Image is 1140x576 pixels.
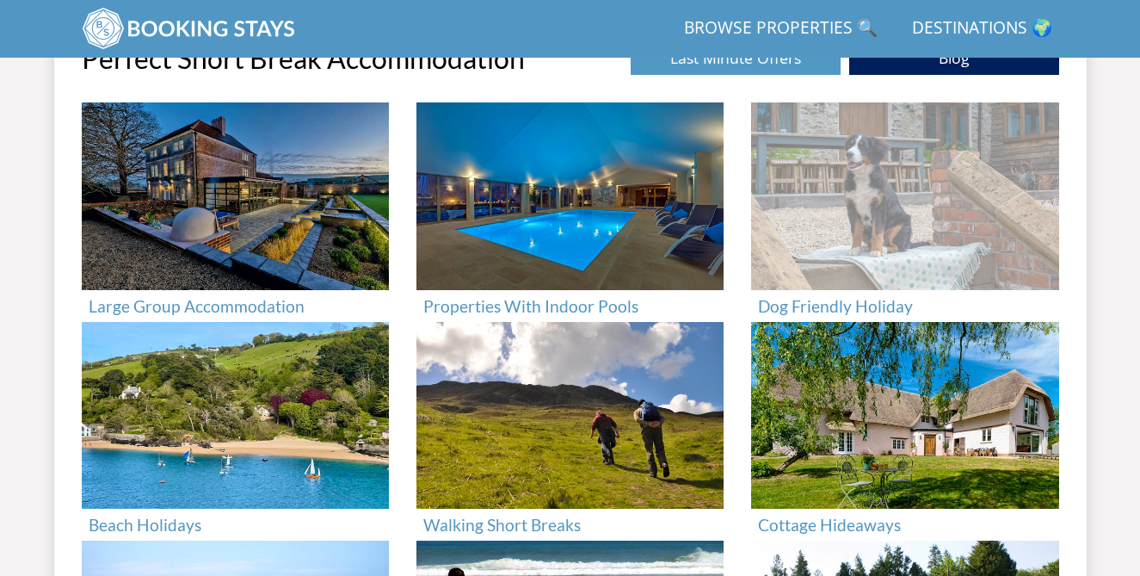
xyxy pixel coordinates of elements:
h3: Walking Short Breaks [423,516,717,534]
a: Last Minute Offers [631,41,841,75]
a: 'Dog Friendly Holiday ' - Large Group Accommodation Holiday Ideas Dog Friendly Holiday [751,102,1058,322]
img: 'Walking Short Breaks' - Large Group Accommodation Holiday Ideas [416,322,724,510]
a: Blog [849,41,1059,75]
h3: Properties With Indoor Pools [423,297,717,315]
a: 'Cottage Hideaways' - Large Group Accommodation Holiday Ideas Cottage Hideaways [751,322,1058,542]
h3: Cottage Hideaways [758,516,1051,534]
a: Destinations 🌍 [905,9,1059,48]
h3: Beach Holidays [89,516,382,534]
h3: Large Group Accommodation [89,297,382,315]
a: 'Large Group Accommodation' - Large Group Accommodation Holiday Ideas Large Group Accommodation [82,102,389,322]
img: 'Cottage Hideaways' - Large Group Accommodation Holiday Ideas [751,322,1058,510]
h3: Dog Friendly Holiday [758,297,1051,315]
a: 'Walking Short Breaks' - Large Group Accommodation Holiday Ideas Walking Short Breaks [416,322,724,542]
img: 'Properties With Indoor Pools' - Large Group Accommodation Holiday Ideas [416,102,724,290]
img: BookingStays [82,7,297,50]
a: Browse Properties 🔍 [677,9,884,48]
h1: Perfect Short Break Accommodation [82,43,525,73]
a: 'Beach Holidays' - Large Group Accommodation Holiday Ideas Beach Holidays [82,322,389,542]
img: 'Large Group Accommodation' - Large Group Accommodation Holiday Ideas [82,102,389,290]
a: 'Properties With Indoor Pools' - Large Group Accommodation Holiday Ideas Properties With Indoor P... [416,102,724,322]
img: 'Dog Friendly Holiday ' - Large Group Accommodation Holiday Ideas [751,102,1058,290]
img: 'Beach Holidays' - Large Group Accommodation Holiday Ideas [82,322,389,510]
